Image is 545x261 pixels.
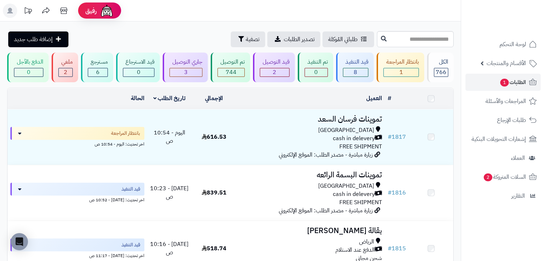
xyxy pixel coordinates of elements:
[137,68,140,77] span: 0
[465,36,541,53] a: لوحة التحكم
[239,115,382,123] h3: تموينات فرسان السعد
[465,93,541,110] a: المراجعات والأسئلة
[88,68,107,77] div: 6
[388,188,406,197] a: #1816
[483,173,492,181] span: 2
[205,94,223,103] a: الإجمالي
[388,133,392,141] span: #
[465,130,541,148] a: إشعارات التحويلات البنكية
[436,68,446,77] span: 766
[154,128,185,145] span: اليوم - 10:54 ص
[465,149,541,167] a: العملاء
[239,171,382,179] h3: تموينات البسمة الرائعه
[88,58,108,66] div: مسترجع
[426,53,455,82] a: الكل766
[10,251,144,259] div: اخر تحديث: [DATE] - 11:17 ص
[496,14,538,29] img: logo-2.png
[279,151,373,159] span: زيارة مباشرة - مصدر الطلب: الموقع الإلكتروني
[273,68,276,77] span: 2
[366,94,382,103] a: العميل
[246,35,259,44] span: تصفية
[8,31,68,47] a: إضافة طلب جديد
[322,31,374,47] a: طلباتي المُوكلة
[279,206,373,215] span: زيارة مباشرة - مصدر الطلب: الموقع الإلكتروني
[14,35,53,44] span: إضافة طلب جديد
[202,188,226,197] span: 839.51
[123,58,155,66] div: قيد الاسترجاع
[123,68,154,77] div: 0
[333,190,375,198] span: cash in delevery
[115,53,162,82] a: قيد الاسترجاع 0
[131,94,144,103] a: الحالة
[231,31,265,47] button: تصفية
[384,68,419,77] div: 1
[296,53,335,82] a: تم التنفيذ 0
[487,58,526,68] span: الأقسام والمنتجات
[267,31,320,47] a: تصدير الطلبات
[388,244,392,253] span: #
[169,58,202,66] div: جاري التوصيل
[14,58,43,66] div: الدفع بالآجل
[14,68,43,77] div: 0
[96,68,100,77] span: 6
[388,188,392,197] span: #
[150,184,188,201] span: [DATE] - 10:23 ص
[511,153,525,163] span: العملاء
[388,133,406,141] a: #1817
[170,68,202,77] div: 3
[434,58,448,66] div: الكل
[226,68,236,77] span: 744
[339,142,382,151] span: FREE SHIPMENT
[328,35,358,44] span: طلباتي المُوكلة
[335,246,375,254] span: الدفع عند الاستلام
[260,68,289,77] div: 2
[511,191,525,201] span: التقارير
[58,58,73,66] div: ملغي
[59,68,72,77] div: 2
[472,134,526,144] span: إشعارات التحويلات البنكية
[239,227,382,235] h3: بقالة [PERSON_NAME]
[354,68,357,77] span: 8
[10,140,144,147] div: اخر تحديث: اليوم - 10:54 ص
[343,58,369,66] div: قيد التنفيذ
[318,126,374,134] span: [GEOGRAPHIC_DATA]
[80,53,115,82] a: مسترجع 6
[388,94,391,103] a: #
[202,133,226,141] span: 616.53
[11,233,28,250] div: Open Intercom Messenger
[400,68,403,77] span: 1
[383,58,419,66] div: بانتظار المراجعة
[150,240,188,257] span: [DATE] - 10:16 ص
[50,53,80,82] a: ملغي 2
[27,68,30,77] span: 0
[343,68,368,77] div: 8
[333,134,375,143] span: cash in delevery
[465,187,541,205] a: التقارير
[100,4,114,18] img: ai-face.png
[359,238,374,246] span: الرياض
[465,168,541,186] a: السلات المتروكة2
[153,94,186,103] a: تاريخ الطلب
[388,244,406,253] a: #1815
[161,53,209,82] a: جاري التوصيل 3
[64,68,67,77] span: 2
[6,53,50,82] a: الدفع بالآجل 0
[483,172,526,182] span: السلات المتروكة
[497,115,526,125] span: طلبات الإرجاع
[202,244,226,253] span: 518.74
[499,39,526,49] span: لوحة التحكم
[10,196,144,203] div: اخر تحديث: [DATE] - 10:52 ص
[209,53,252,82] a: تم التوصيل 744
[318,182,374,190] span: [GEOGRAPHIC_DATA]
[217,58,245,66] div: تم التوصيل
[121,186,140,193] span: قيد التنفيذ
[375,53,426,82] a: بانتظار المراجعة 1
[339,198,382,207] span: FREE SHIPMENT
[111,130,140,137] span: بانتظار المراجعة
[284,35,315,44] span: تصدير الطلبات
[486,96,526,106] span: المراجعات والأسئلة
[305,58,328,66] div: تم التنفيذ
[500,78,509,87] span: 1
[465,74,541,91] a: الطلبات1
[218,68,244,77] div: 744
